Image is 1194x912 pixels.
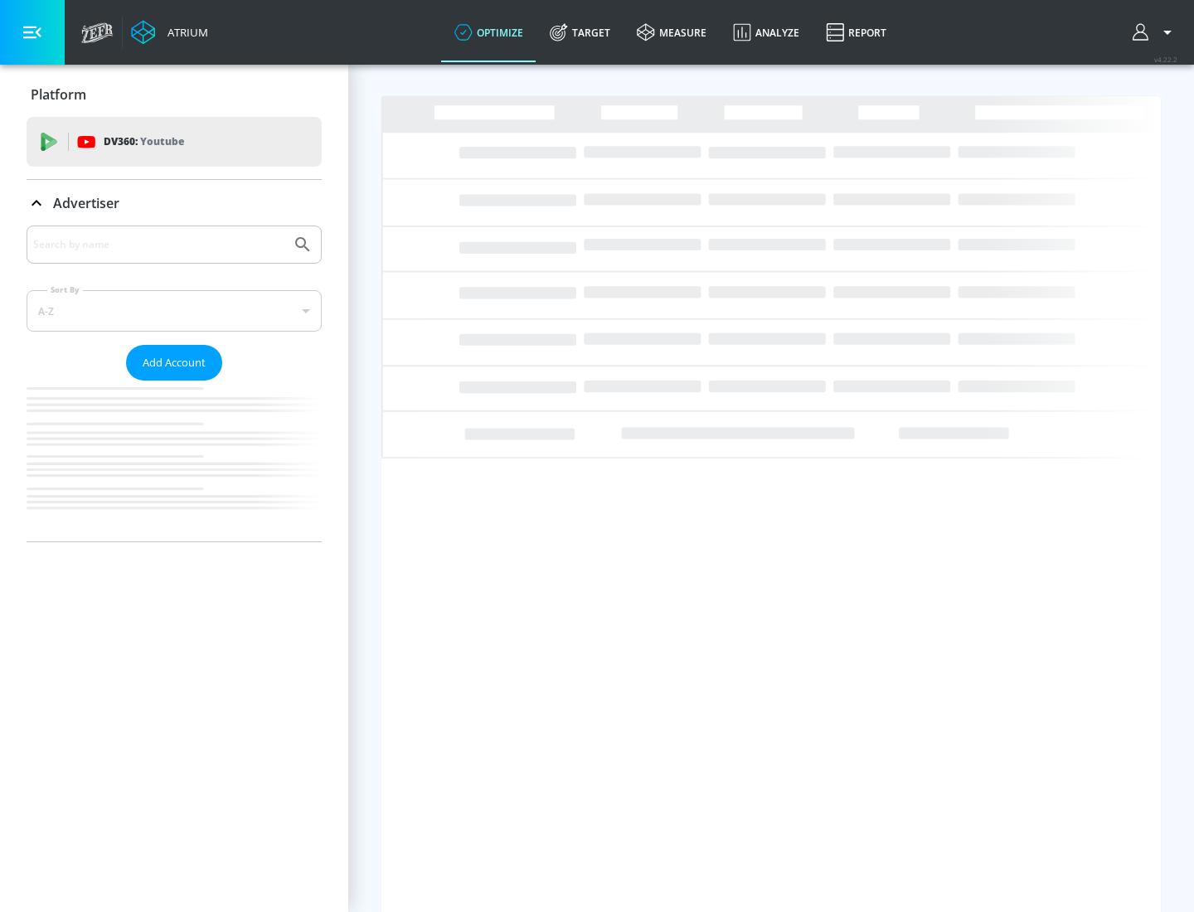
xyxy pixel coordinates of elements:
[126,345,222,381] button: Add Account
[131,20,208,45] a: Atrium
[140,133,184,150] p: Youtube
[27,381,322,541] nav: list of Advertiser
[27,180,322,226] div: Advertiser
[27,117,322,167] div: DV360: Youtube
[47,284,83,295] label: Sort By
[143,353,206,372] span: Add Account
[27,226,322,541] div: Advertiser
[27,71,322,118] div: Platform
[31,85,86,104] p: Platform
[441,2,536,62] a: optimize
[104,133,184,151] p: DV360:
[624,2,720,62] a: measure
[27,290,322,332] div: A-Z
[161,25,208,40] div: Atrium
[720,2,813,62] a: Analyze
[53,194,119,212] p: Advertiser
[1154,55,1177,64] span: v 4.22.2
[536,2,624,62] a: Target
[33,234,284,255] input: Search by name
[813,2,900,62] a: Report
